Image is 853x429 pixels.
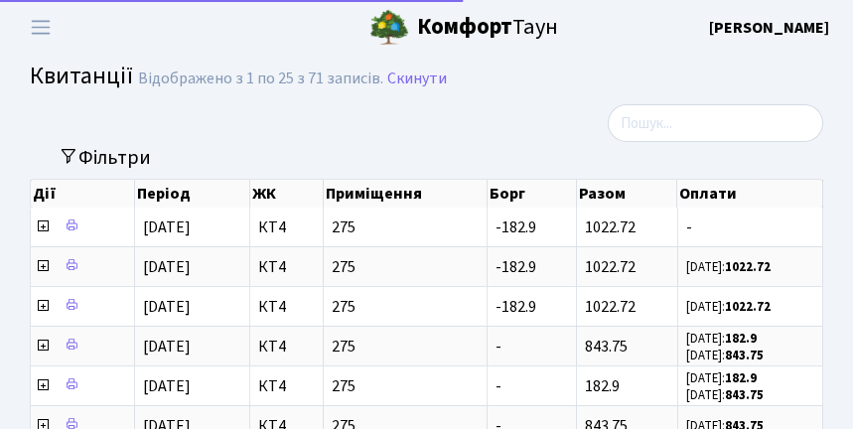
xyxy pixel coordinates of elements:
th: Дії [31,180,135,208]
span: - [496,336,501,357]
span: 1022.72 [585,216,636,238]
th: ЖК [250,180,324,208]
span: КТ4 [258,339,315,355]
span: 275 [332,339,479,355]
th: Період [135,180,250,208]
th: Разом [577,180,678,208]
span: 275 [332,378,479,394]
b: 182.9 [725,330,757,348]
span: 1022.72 [585,256,636,278]
span: 1022.72 [585,296,636,318]
span: -182.9 [496,216,536,238]
span: КТ4 [258,378,315,394]
span: 275 [332,299,479,315]
a: [PERSON_NAME] [709,16,829,40]
span: КТ4 [258,259,315,275]
b: 1022.72 [725,298,771,316]
b: 1022.72 [725,258,771,276]
span: [DATE] [143,256,191,278]
span: [DATE] [143,336,191,357]
span: - [686,219,815,235]
span: КТ4 [258,219,315,235]
b: [PERSON_NAME] [709,17,829,39]
span: 843.75 [585,336,628,357]
input: Пошук... [608,104,823,142]
span: Квитанції [30,59,133,93]
small: [DATE]: [686,330,757,348]
span: -182.9 [496,296,536,318]
small: [DATE]: [686,347,764,364]
div: Відображено з 1 по 25 з 71 записів. [138,70,383,88]
button: Переключити фільтри [46,142,164,173]
small: [DATE]: [686,386,764,404]
span: Таун [417,11,558,45]
th: Оплати [677,180,823,208]
small: [DATE]: [686,298,771,316]
button: Переключити навігацію [16,11,66,44]
th: Приміщення [324,180,488,208]
b: 843.75 [725,386,764,404]
img: logo.png [369,8,409,48]
span: 275 [332,219,479,235]
span: 275 [332,259,479,275]
a: Скинути [387,70,447,88]
b: 843.75 [725,347,764,364]
span: [DATE] [143,296,191,318]
span: -182.9 [496,256,536,278]
span: [DATE] [143,375,191,397]
span: 182.9 [585,375,620,397]
small: [DATE]: [686,258,771,276]
span: КТ4 [258,299,315,315]
span: [DATE] [143,216,191,238]
b: Комфорт [417,11,512,43]
span: - [496,375,501,397]
small: [DATE]: [686,369,757,387]
b: 182.9 [725,369,757,387]
th: Борг [488,180,577,208]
